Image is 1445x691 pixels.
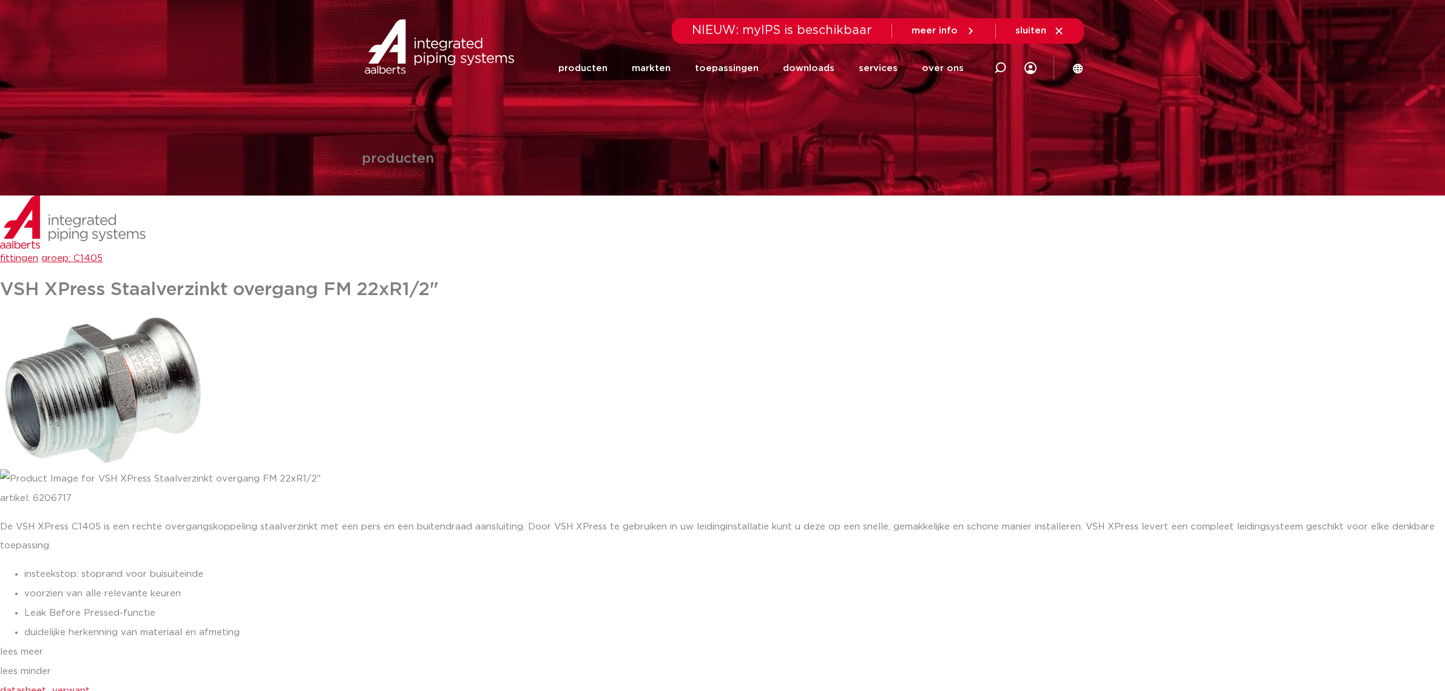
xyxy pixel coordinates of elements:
span: NIEUW: myIPS is beschikbaar [692,24,872,36]
a: downloads [783,45,834,92]
li: voorzien van alle relevante keuren [24,584,1445,604]
li: insteekstop: stoprand voor buisuiteinde [24,565,1445,584]
h1: producten [362,152,434,166]
a: producten [558,45,607,92]
a: groep: C1405 [41,254,103,263]
a: services [859,45,898,92]
span: meer info [912,26,958,35]
div: my IPS [1024,55,1037,81]
a: meer info [912,26,976,36]
a: sluiten [1015,26,1064,36]
a: toepassingen [695,45,759,92]
nav: Menu [558,45,964,92]
li: Leak Before Pressed-functie [24,604,1445,623]
li: duidelijke herkenning van materiaal en afmeting [24,623,1445,642]
a: over ons [922,45,964,92]
a: markten [632,45,671,92]
span: sluiten [1015,26,1046,35]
